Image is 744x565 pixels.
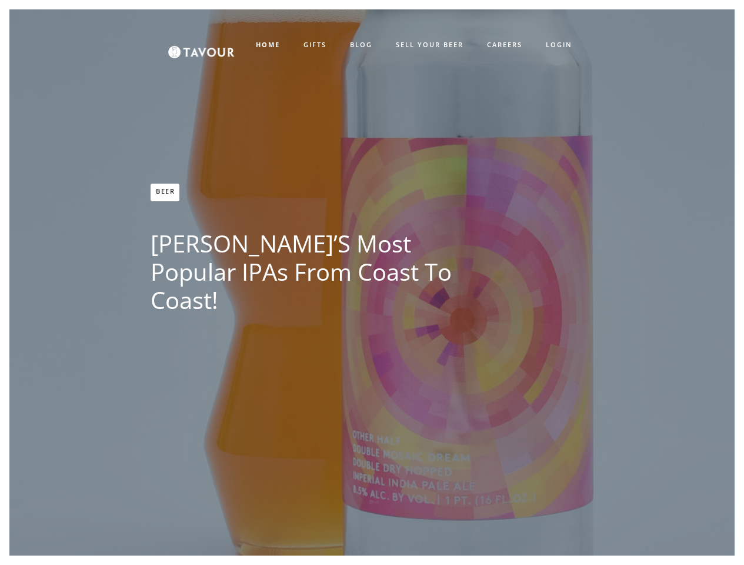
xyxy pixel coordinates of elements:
a: CAREERS [475,35,534,55]
iframe: fb:share_button Facebook Social Plugin [151,331,196,343]
strong: HOME [256,40,280,49]
a: LOGIN [534,35,584,55]
a: HOME [244,35,292,55]
h1: [PERSON_NAME]’s Most Popular IPAs from Coast to Coast! [151,230,486,314]
a: SELL YOUR BEER [384,35,475,55]
a: BLOG [338,35,384,55]
a: GIFTS [292,35,338,55]
a: Beer [151,184,179,201]
iframe: X Post Button [151,351,189,363]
